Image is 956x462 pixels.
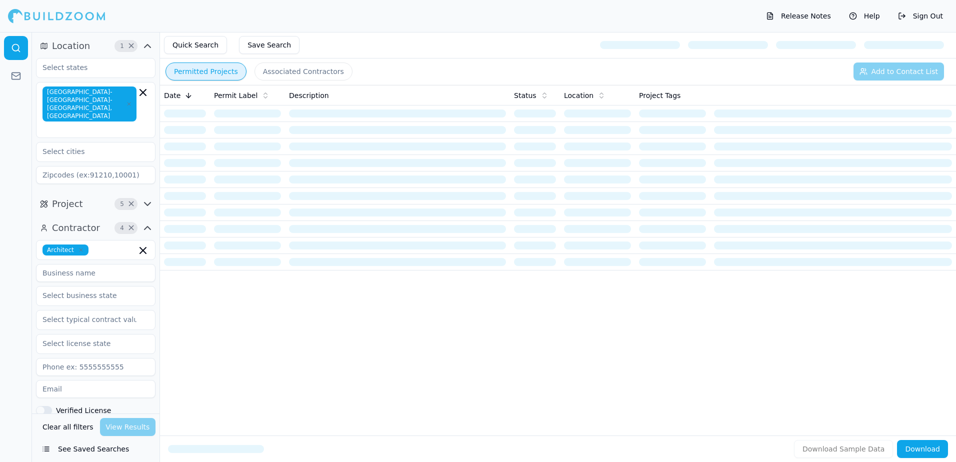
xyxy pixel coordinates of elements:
[897,440,948,458] button: Download
[56,407,111,414] label: Verified License
[52,197,83,211] span: Project
[36,286,142,304] input: Select business state
[52,221,100,235] span: Contractor
[214,90,257,100] span: Permit Label
[36,166,155,184] input: Zipcodes (ex:91210,10001)
[165,62,246,80] button: Permitted Projects
[844,8,885,24] button: Help
[761,8,836,24] button: Release Notes
[239,36,299,54] button: Save Search
[254,62,352,80] button: Associated Contractors
[42,86,136,121] span: [GEOGRAPHIC_DATA]-[GEOGRAPHIC_DATA]-[GEOGRAPHIC_DATA], [GEOGRAPHIC_DATA]
[36,142,142,160] input: Select cities
[164,36,227,54] button: Quick Search
[40,418,96,436] button: Clear all filters
[164,90,180,100] span: Date
[52,39,90,53] span: Location
[36,196,155,212] button: Project5Clear Project filters
[639,90,680,100] span: Project Tags
[127,43,135,48] span: Clear Location filters
[36,334,142,352] input: Select license state
[36,58,142,76] input: Select states
[36,310,142,328] input: Select typical contract value
[36,38,155,54] button: Location1Clear Location filters
[36,380,155,398] input: Email
[127,201,135,206] span: Clear Project filters
[514,90,536,100] span: Status
[117,223,127,233] span: 4
[117,199,127,209] span: 5
[42,244,88,255] span: Architect
[289,90,329,100] span: Description
[893,8,948,24] button: Sign Out
[36,440,155,458] button: See Saved Searches
[564,90,593,100] span: Location
[36,220,155,236] button: Contractor4Clear Contractor filters
[36,358,155,376] input: Phone ex: 5555555555
[117,41,127,51] span: 1
[127,225,135,230] span: Clear Contractor filters
[36,264,155,282] input: Business name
